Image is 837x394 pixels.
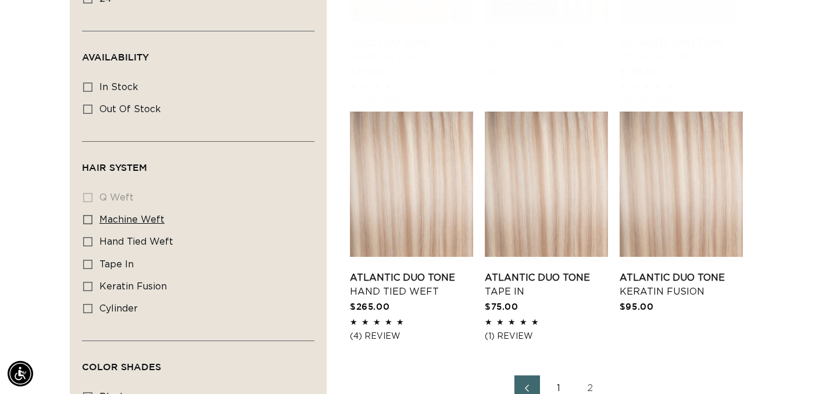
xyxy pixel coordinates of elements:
span: keratin fusion [99,282,167,291]
span: cylinder [99,304,138,313]
div: Accessibility Menu [8,361,33,386]
span: Out of stock [99,105,161,114]
span: Hair System [82,162,147,173]
a: 18/22 Duo Tone Keratin Fusion [350,36,473,64]
span: machine weft [99,215,164,224]
summary: Hair System (0 selected) [82,142,314,184]
span: Availability [82,52,149,62]
span: In stock [99,83,138,92]
a: Atlantic Duo Tone Hand Tied Weft [350,271,473,299]
a: Atlantic Duo Tone Tape In [485,271,608,299]
span: hand tied weft [99,237,173,246]
iframe: Chat Widget [779,338,837,394]
summary: Color Shades (0 selected) [82,341,314,383]
a: 18/22 Duo Tone Cylinder [485,36,608,64]
span: tape in [99,260,134,269]
summary: Availability (0 selected) [82,31,314,73]
a: Atlantic Duo Tone Keratin Fusion [620,271,743,299]
a: Atlantic Duo Tone Machine Weft [620,36,743,64]
span: Color Shades [82,361,161,372]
